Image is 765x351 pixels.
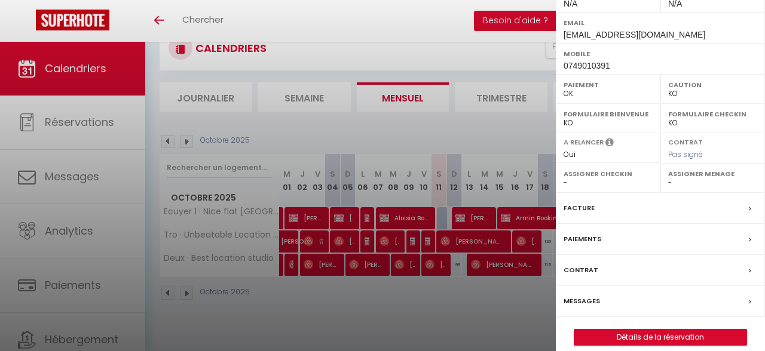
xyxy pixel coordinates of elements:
label: Contrat [564,264,598,276]
label: Email [564,17,757,29]
label: Mobile [564,48,757,60]
label: Messages [564,295,600,307]
span: 0749010391 [564,61,610,70]
label: Paiements [564,233,601,245]
label: Assigner Menage [668,168,757,180]
label: A relancer [564,137,604,147]
label: Contrat [668,137,703,145]
label: Paiement [564,79,653,91]
a: Détails de la réservation [574,330,746,345]
button: Détails de la réservation [574,329,747,346]
label: Formulaire Bienvenue [564,108,653,120]
label: Facture [564,202,595,214]
label: Assigner Checkin [564,168,653,180]
label: Formulaire Checkin [668,108,757,120]
i: Sélectionner OUI si vous souhaiter envoyer les séquences de messages post-checkout [605,137,614,150]
label: Caution [668,79,757,91]
span: [EMAIL_ADDRESS][DOMAIN_NAME] [564,30,705,39]
span: Pas signé [668,149,703,159]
